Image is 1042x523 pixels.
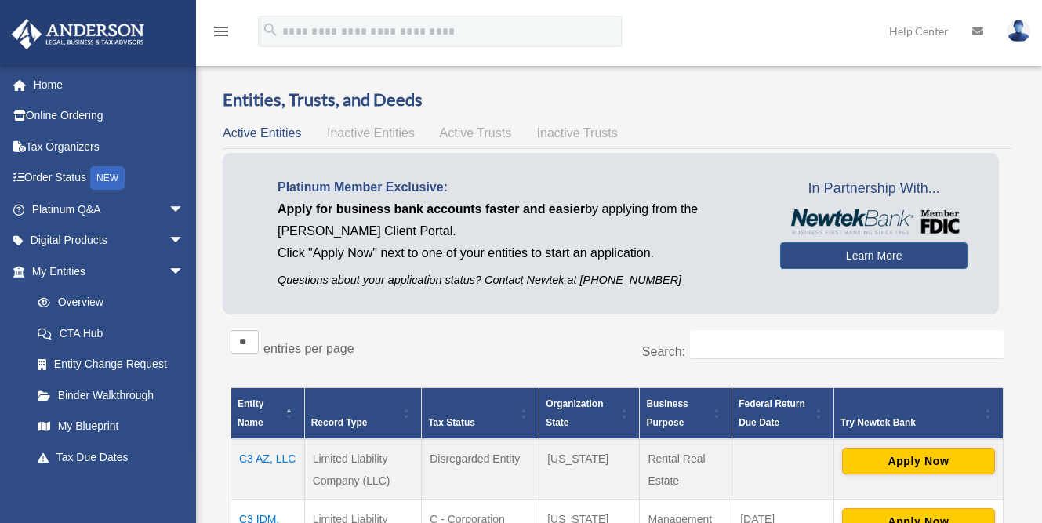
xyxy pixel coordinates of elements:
[840,413,979,432] div: Try Newtek Bank
[212,22,231,41] i: menu
[539,388,640,440] th: Organization State: Activate to sort
[11,69,208,100] a: Home
[428,417,475,428] span: Tax Status
[90,166,125,190] div: NEW
[11,131,208,162] a: Tax Organizers
[22,349,200,380] a: Entity Change Request
[1007,20,1030,42] img: User Pic
[780,242,968,269] a: Learn More
[22,380,200,411] a: Binder Walkthrough
[223,88,1011,112] h3: Entities, Trusts, and Deeds
[223,126,301,140] span: Active Entities
[169,194,200,226] span: arrow_drop_down
[422,388,539,440] th: Tax Status: Activate to sort
[11,162,208,194] a: Order StatusNEW
[278,242,757,264] p: Click "Apply Now" next to one of your entities to start an application.
[278,176,757,198] p: Platinum Member Exclusive:
[842,448,995,474] button: Apply Now
[238,398,263,428] span: Entity Name
[22,287,192,318] a: Overview
[833,388,1003,440] th: Try Newtek Bank : Activate to sort
[304,388,421,440] th: Record Type: Activate to sort
[642,345,685,358] label: Search:
[732,388,834,440] th: Federal Return Due Date: Activate to sort
[11,100,208,132] a: Online Ordering
[422,439,539,500] td: Disregarded Entity
[263,342,354,355] label: entries per page
[546,398,603,428] span: Organization State
[169,225,200,257] span: arrow_drop_down
[7,19,149,49] img: Anderson Advisors Platinum Portal
[327,126,415,140] span: Inactive Entities
[739,398,805,428] span: Federal Return Due Date
[11,225,208,256] a: Digital Productsarrow_drop_down
[11,194,208,225] a: Platinum Q&Aarrow_drop_down
[311,417,368,428] span: Record Type
[262,21,279,38] i: search
[440,126,512,140] span: Active Trusts
[278,202,585,216] span: Apply for business bank accounts faster and easier
[231,439,305,500] td: C3 AZ, LLC
[231,388,305,440] th: Entity Name: Activate to invert sorting
[22,441,200,473] a: Tax Due Dates
[539,439,640,500] td: [US_STATE]
[640,388,732,440] th: Business Purpose: Activate to sort
[169,256,200,288] span: arrow_drop_down
[212,27,231,41] a: menu
[780,176,968,202] span: In Partnership With...
[640,439,732,500] td: Rental Real Estate
[22,318,200,349] a: CTA Hub
[537,126,618,140] span: Inactive Trusts
[278,198,757,242] p: by applying from the [PERSON_NAME] Client Portal.
[278,271,757,290] p: Questions about your application status? Contact Newtek at [PHONE_NUMBER]
[646,398,688,428] span: Business Purpose
[304,439,421,500] td: Limited Liability Company (LLC)
[11,256,200,287] a: My Entitiesarrow_drop_down
[22,411,200,442] a: My Blueprint
[788,209,960,234] img: NewtekBankLogoSM.png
